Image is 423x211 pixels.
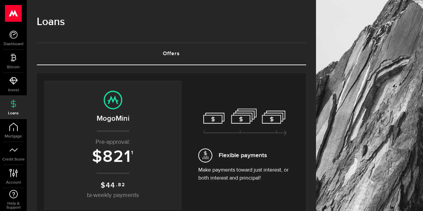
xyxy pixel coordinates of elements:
[37,13,306,31] h1: Loans
[219,151,267,160] span: Flexible payments
[395,183,423,211] iframe: LiveChat chat widget
[116,181,125,189] sup: .82
[92,147,103,167] span: $
[37,43,306,65] a: Offers
[51,113,175,124] h2: MogoMini
[103,147,131,167] span: 821
[87,192,139,198] span: bi-weekly payments
[131,150,134,156] sup: 1
[51,138,175,147] p: Pre-approval:
[198,166,292,182] p: Make payments toward just interest, or both interest and principal!
[106,181,116,190] span: 44
[37,42,306,65] ul: Tabs Navigation
[101,181,106,190] span: $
